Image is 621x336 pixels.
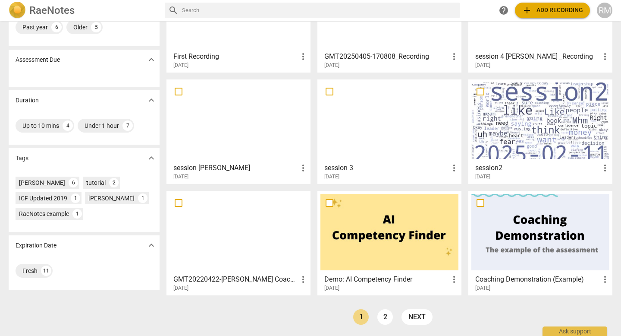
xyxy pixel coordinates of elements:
button: Show more [145,94,158,107]
div: Past year [22,23,48,32]
span: [DATE] [173,285,188,292]
p: Duration [16,96,39,105]
div: 6 [51,22,62,32]
div: 4 [63,120,73,131]
span: [DATE] [324,285,339,292]
h3: Demo: AI Competency Finder [324,274,449,285]
button: RM [597,3,612,18]
span: more_vert [449,163,459,173]
input: Search [182,3,456,17]
button: Show more [145,239,158,252]
a: Page 1 is your current page [353,309,369,325]
h3: First Recording [173,51,298,62]
img: Logo [9,2,26,19]
h3: Coaching Demonstration (Example) [475,274,600,285]
div: 5 [91,22,101,32]
span: more_vert [298,274,308,285]
span: [DATE] [475,173,490,181]
h3: session 3 [324,163,449,173]
div: 1 [138,193,147,203]
span: expand_more [146,153,157,163]
span: Add recording [522,5,583,16]
div: Up to 10 mins [22,121,59,130]
span: more_vert [449,51,459,62]
button: Show more [145,152,158,165]
div: [PERSON_NAME] [88,194,135,203]
div: Ask support [543,326,607,336]
span: more_vert [449,274,459,285]
p: Expiration Date [16,241,56,250]
div: Fresh [22,266,38,275]
a: session2[DATE] [471,82,609,180]
h2: RaeNotes [29,4,75,16]
a: Page 2 [377,309,393,325]
span: more_vert [298,163,308,173]
a: session 3[DATE] [320,82,458,180]
a: LogoRaeNotes [9,2,158,19]
span: more_vert [600,274,610,285]
span: more_vert [600,163,610,173]
div: tutorial [86,178,106,187]
div: 1 [71,193,80,203]
span: search [168,5,179,16]
div: Older [73,23,88,32]
a: Help [496,3,511,18]
h3: session becky [173,163,298,173]
p: Assessment Due [16,55,60,64]
div: 11 [41,266,51,276]
a: GMT20220422-[PERSON_NAME] Coaches Cynthia_MCC_49mins[DATE] [169,194,307,292]
a: Coaching Demonstration (Example)[DATE] [471,194,609,292]
span: [DATE] [173,173,188,181]
div: Under 1 hour [85,121,119,130]
div: ICF Updated 2019 [19,194,67,203]
span: [DATE] [475,285,490,292]
span: more_vert [600,51,610,62]
h3: GMT20250405-170808_Recording [324,51,449,62]
button: Upload [515,3,590,18]
span: more_vert [298,51,308,62]
span: [DATE] [324,62,339,69]
span: [DATE] [173,62,188,69]
div: 2 [109,178,119,187]
span: help [499,5,509,16]
span: expand_more [146,54,157,65]
div: RaeNotes example [19,209,69,218]
a: Demo: AI Competency Finder[DATE] [320,194,458,292]
span: expand_more [146,240,157,250]
h3: GMT20220422-Rachel Coaches Cynthia_MCC_49mins [173,274,298,285]
div: 7 [122,120,133,131]
a: next [401,309,433,325]
button: Show more [145,53,158,66]
span: expand_more [146,95,157,105]
p: Tags [16,154,28,163]
h3: session 4 cherly _Recording [475,51,600,62]
span: [DATE] [475,62,490,69]
span: [DATE] [324,173,339,181]
div: [PERSON_NAME] [19,178,65,187]
div: 6 [69,178,78,187]
span: add [522,5,532,16]
div: 1 [72,209,82,219]
a: session [PERSON_NAME][DATE] [169,82,307,180]
h3: session2 [475,163,600,173]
